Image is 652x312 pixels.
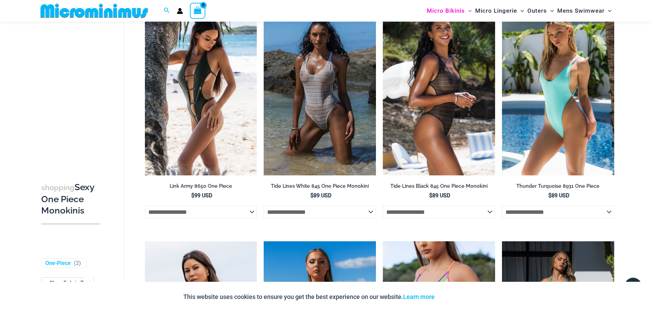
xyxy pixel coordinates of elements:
a: Tide Lines Black 845 One Piece Monokini 02Tide Lines Black 845 One Piece Monokini 05Tide Lines Bl... [383,7,495,175]
span: Outers [527,2,547,20]
button: Accept [440,289,469,305]
span: Menu Toggle [605,2,611,20]
img: MM SHOP LOGO FLAT [38,3,151,19]
img: Tide Lines Black 845 One Piece Monokini 05 [383,7,495,175]
h2: Tide Lines White 845 One Piece Monokini [264,183,376,189]
a: Account icon link [177,8,183,14]
h2: Link Army 8650 One Piece [145,183,257,189]
span: - Shop Fabric Type [46,280,92,286]
span: Micro Lingerie [475,2,517,20]
span: - Shop Fabric Type [41,277,94,289]
span: 2 [76,260,79,266]
bdi: 89 USD [429,192,450,199]
span: Menu Toggle [465,2,472,20]
a: Link Army 8650 One Piece 11Link Army 8650 One Piece 04Link Army 8650 One Piece 04 [145,7,257,175]
a: Link Army 8650 One Piece [145,183,257,192]
nav: Site Navigation [424,1,615,21]
a: Micro LingerieMenu ToggleMenu Toggle [473,2,526,20]
a: OutersMenu ToggleMenu Toggle [526,2,556,20]
a: Thunder Turquoise 8931 One Piece 03Thunder Turquoise 8931 One Piece 05Thunder Turquoise 8931 One ... [502,7,614,175]
span: - Shop Fabric Type [42,278,94,288]
h2: Thunder Turquoise 8931 One Piece [502,183,614,189]
span: shopping [41,183,75,192]
h3: Sexy One Piece Monokinis [41,182,100,217]
span: Menu Toggle [517,2,524,20]
a: View Shopping Cart, empty [190,3,206,19]
a: Micro BikinisMenu ToggleMenu Toggle [425,2,473,20]
img: Thunder Turquoise 8931 One Piece 03 [502,7,614,175]
span: Micro Bikinis [427,2,465,20]
a: One-Piece [45,260,71,267]
a: Tide Lines Black 845 One Piece Monokini [383,183,495,192]
span: ( ) [74,260,81,267]
a: Search icon link [164,7,170,15]
bdi: 99 USD [191,192,212,199]
h2: Tide Lines Black 845 One Piece Monokini [383,183,495,189]
img: Link Army 8650 One Piece 11 [145,7,257,175]
a: Learn more [403,293,435,300]
bdi: 89 USD [310,192,331,199]
span: $ [191,192,194,199]
img: Tide Lines White 845 One Piece Monokini 11 [264,7,376,175]
bdi: 89 USD [548,192,569,199]
iframe: TrustedSite Certified [41,23,103,160]
span: $ [310,192,313,199]
span: Menu Toggle [547,2,554,20]
a: Tide Lines White 845 One Piece Monokini 11Tide Lines White 845 One Piece Monokini 13Tide Lines Wh... [264,7,376,175]
span: $ [548,192,551,199]
p: This website uses cookies to ensure you get the best experience on our website. [183,292,435,302]
a: Mens SwimwearMenu ToggleMenu Toggle [556,2,613,20]
span: Mens Swimwear [557,2,605,20]
a: Thunder Turquoise 8931 One Piece [502,183,614,192]
a: Tide Lines White 845 One Piece Monokini [264,183,376,192]
span: $ [429,192,432,199]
